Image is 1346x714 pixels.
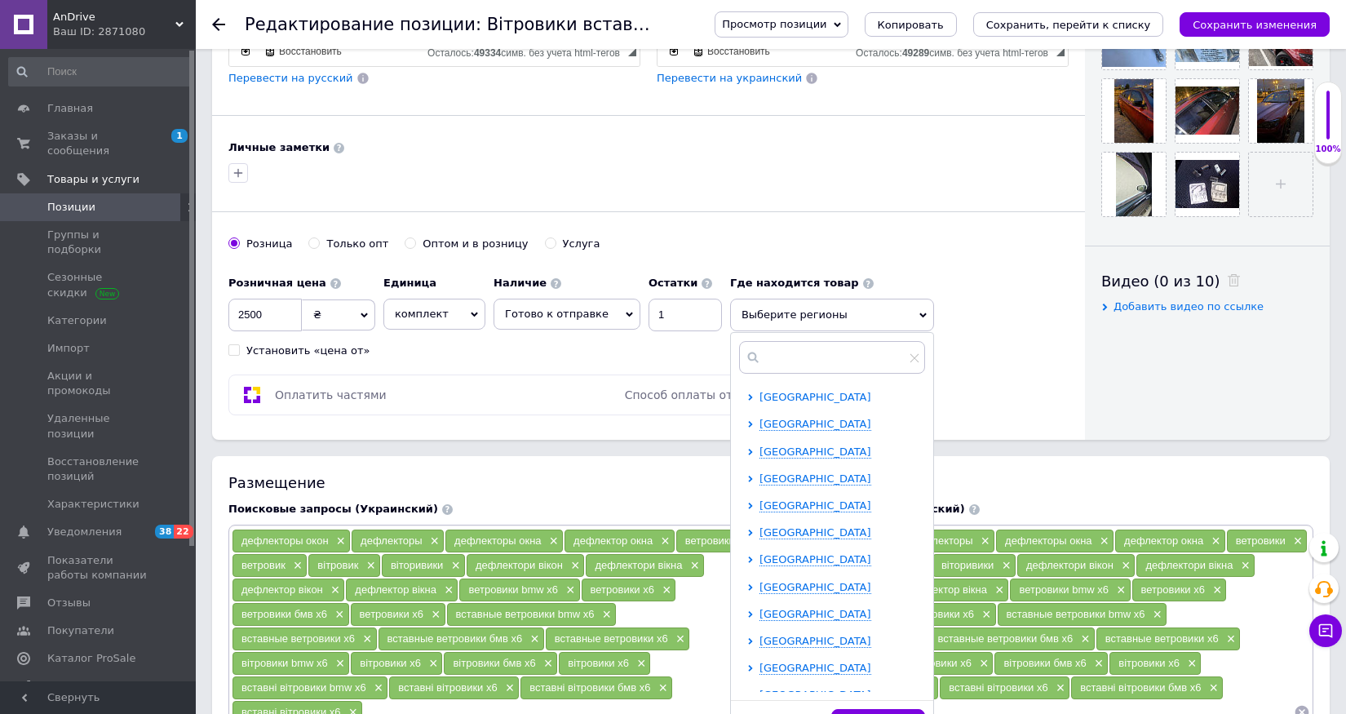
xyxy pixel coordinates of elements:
[228,72,353,84] span: Перевести на русский
[360,608,423,620] span: ветровики х6
[1184,657,1197,671] span: ×
[759,608,871,620] span: [GEOGRAPHIC_DATA]
[529,681,650,694] span: вставні вітровики бмв х6
[427,534,440,548] span: ×
[730,277,859,289] b: Где находится товар
[1309,614,1342,647] button: Чат с покупателем
[657,72,802,84] span: Перевести на украинский
[331,608,344,622] span: ×
[705,45,770,59] span: Восстановить
[47,553,151,583] span: Показатели работы компании
[1118,657,1180,669] span: вітровики х6
[1105,632,1219,645] span: вставные ветровики х6
[1236,534,1286,547] span: ветровики
[878,19,944,31] span: Копировать
[474,47,501,59] span: 49334
[595,559,682,571] span: дефлектори вікна
[759,418,871,430] span: [GEOGRAPHIC_DATA]
[275,388,387,401] span: Оплатить частями
[654,681,667,695] span: ×
[427,43,628,59] div: Подсчет символов
[759,499,871,512] span: [GEOGRAPHIC_DATA]
[476,559,563,571] span: дефлектори вікон
[759,391,871,403] span: [GEOGRAPHIC_DATA]
[494,277,547,289] b: Наличие
[672,632,685,646] span: ×
[383,277,436,289] b: Единица
[949,681,1048,694] span: вставні вітровики x6
[47,129,151,158] span: Заказы и сообщения
[47,101,93,116] span: Главная
[53,24,196,39] div: Ваш ID: 2871080
[447,559,460,573] span: ×
[628,48,636,56] span: Перетащите для изменения размера
[383,299,485,330] span: комплект
[1145,559,1233,571] span: дефлектори вікна
[938,632,1074,645] span: вставные ветровики бмв х6
[370,681,383,695] span: ×
[155,525,174,539] span: 38
[1314,82,1342,164] div: 100% Качество заполнения
[241,657,328,669] span: вітровики bmw x6
[941,559,994,571] span: віторивики
[47,680,108,694] span: Аналитика
[991,583,1004,597] span: ×
[360,657,421,669] span: вітровики x6
[1237,559,1250,573] span: ×
[246,344,370,358] div: Установить «цена от»
[8,57,193,86] input: Поиск
[910,657,972,669] span: вітровики x6
[47,369,151,398] span: Акции и промокоды
[47,651,135,666] span: Каталог ProSale
[228,472,1313,493] div: Размещение
[977,534,990,548] span: ×
[359,632,372,646] span: ×
[998,559,1011,573] span: ×
[427,608,441,622] span: ×
[540,657,553,671] span: ×
[1091,657,1104,671] span: ×
[1209,583,1222,597] span: ×
[47,270,151,299] span: Сезонные скидки
[910,608,974,620] span: ветровики х6
[391,559,443,571] span: віторивики
[241,632,355,645] span: вставные ветровики x6
[1007,608,1145,620] span: вставные ветровики bmw x6
[856,43,1056,59] div: Подсчет символов
[241,608,327,620] span: ветровики бмв х6
[47,200,95,215] span: Позиции
[261,42,344,60] a: Восстановить
[1019,583,1109,596] span: ветровики bmw x6
[599,608,612,622] span: ×
[47,525,122,539] span: Уведомления
[1113,583,1126,597] span: ×
[425,657,438,671] span: ×
[47,313,107,328] span: Категории
[1290,534,1303,548] span: ×
[1056,48,1065,56] span: Перетащите для изменения размера
[986,19,1151,31] i: Сохранить, перейти к списку
[730,299,934,331] span: Выберите регионы
[245,15,1043,34] h1: Редактирование позиции: Вітровики вставні для BMW X6 (E71) 2008-2014 Heko Team
[228,277,326,289] b: Розничная цена
[228,299,302,331] input: 0
[1205,681,1218,695] span: ×
[759,662,871,674] span: [GEOGRAPHIC_DATA]
[657,534,670,548] span: ×
[228,141,330,153] b: Личные заметки
[171,129,188,143] span: 1
[563,237,600,251] div: Услуга
[649,277,698,289] b: Остатки
[468,583,558,596] span: ветровики bmw x6
[387,632,523,645] span: вставные ветровики бмв х6
[290,559,303,573] span: ×
[16,16,394,254] body: Визуальный текстовый редактор, 74BB8389-7474-4A03-ACF5-EA183507B530
[441,583,454,597] span: ×
[355,583,436,596] span: дефлектор вікна
[333,534,346,548] span: ×
[759,689,871,701] span: [GEOGRAPHIC_DATA]
[722,18,826,30] span: Просмотр позиции
[973,12,1164,37] button: Сохранить, перейти к списку
[978,608,991,622] span: ×
[633,657,646,671] span: ×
